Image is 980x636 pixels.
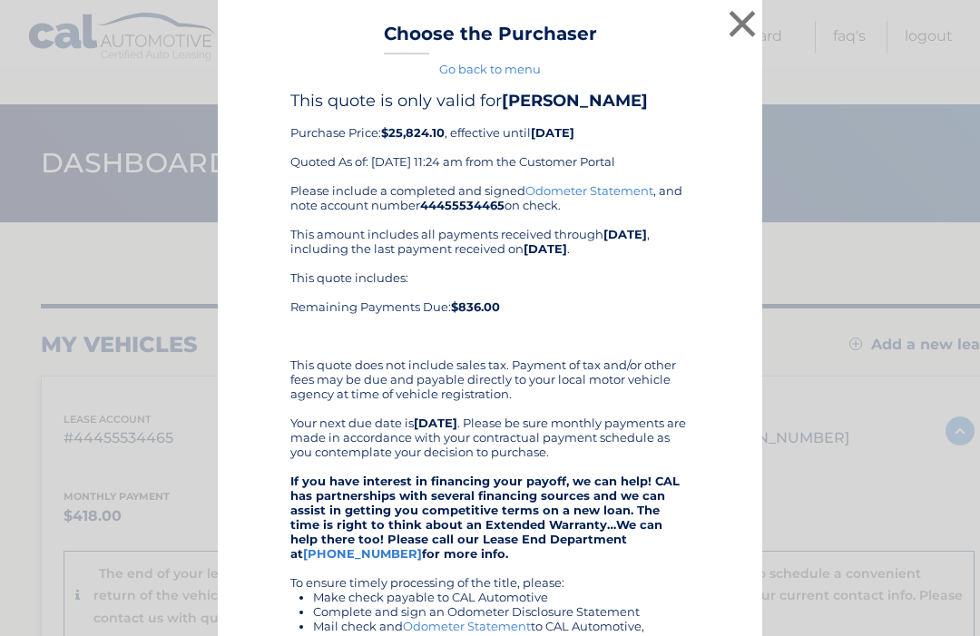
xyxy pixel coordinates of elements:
b: [PERSON_NAME] [502,91,648,111]
button: × [724,5,760,42]
b: $836.00 [451,299,500,314]
h3: Choose the Purchaser [384,23,597,54]
li: Complete and sign an Odometer Disclosure Statement [313,604,690,619]
a: Odometer Statement [403,619,531,633]
a: Odometer Statement [525,183,653,198]
b: [DATE] [603,227,647,241]
a: Go back to menu [439,62,541,76]
b: $25,824.10 [381,125,445,140]
strong: If you have interest in financing your payoff, we can help! CAL has partnerships with several fin... [290,474,680,561]
b: [DATE] [531,125,574,140]
b: [DATE] [414,416,457,430]
b: 44455534465 [420,198,505,212]
b: [DATE] [524,241,567,256]
li: Make check payable to CAL Automotive [313,590,690,604]
h4: This quote is only valid for [290,91,690,111]
a: [PHONE_NUMBER] [303,546,422,561]
div: Purchase Price: , effective until Quoted As of: [DATE] 11:24 am from the Customer Portal [290,91,690,183]
div: This quote includes: Remaining Payments Due: [290,270,690,343]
